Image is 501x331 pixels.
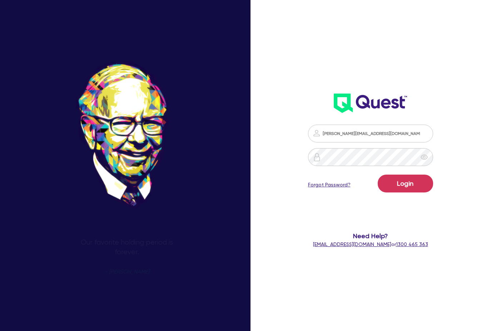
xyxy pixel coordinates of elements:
a: [EMAIL_ADDRESS][DOMAIN_NAME] [313,241,391,247]
span: - [PERSON_NAME] [105,269,149,275]
span: or [313,241,428,247]
button: Login [378,175,433,192]
span: eye [421,154,428,161]
img: icon-password [313,153,321,161]
span: Need Help? [307,231,435,241]
input: Email address [308,125,433,142]
a: Forgot Password? [308,181,351,189]
img: icon-password [312,129,321,137]
tcxspan: Call 1300 465 363 via 3CX [396,241,428,247]
img: wH2k97JdezQIQAAAABJRU5ErkJggg== [334,94,407,113]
